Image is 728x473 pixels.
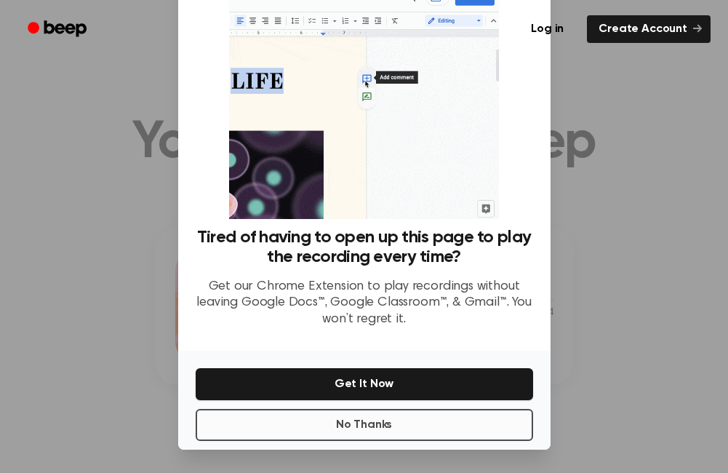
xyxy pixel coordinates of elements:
[17,15,100,44] a: Beep
[587,15,711,43] a: Create Account
[196,409,533,441] button: No Thanks
[196,228,533,267] h3: Tired of having to open up this page to play the recording every time?
[516,12,578,46] a: Log in
[196,279,533,328] p: Get our Chrome Extension to play recordings without leaving Google Docs™, Google Classroom™, & Gm...
[196,368,533,400] button: Get It Now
